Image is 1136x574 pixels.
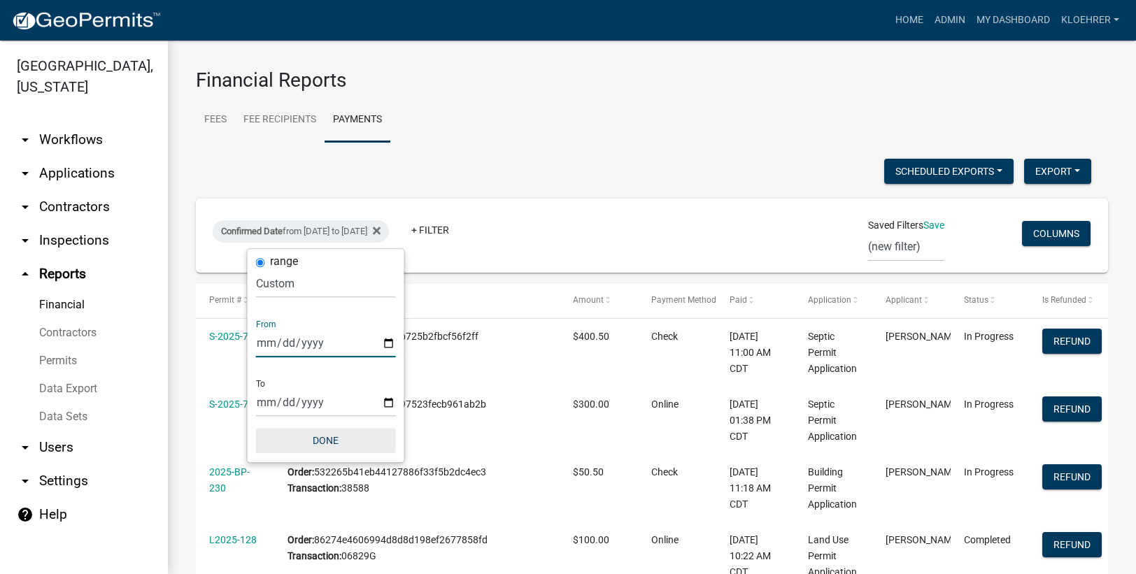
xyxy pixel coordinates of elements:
span: Kara Benson [886,466,960,478]
a: L2025-128 [209,534,257,545]
span: Paid [730,295,747,305]
i: arrow_drop_down [17,131,34,148]
a: Admin [929,7,971,34]
datatable-header-cell: Applicant [872,284,951,317]
span: Permit # [209,295,241,305]
datatable-header-cell: Permit # [196,284,274,317]
span: Check [651,331,678,342]
span: $300.00 [573,399,609,410]
a: Payments [325,98,390,143]
b: Order: [287,466,314,478]
div: [DATE] 11:00 AM CDT [730,329,781,376]
span: Payment Method [651,295,716,305]
div: 532265b41eb44127886f33f5b2dc4ec3 38588 [287,464,546,496]
span: In Progress [964,466,1014,478]
i: arrow_drop_down [17,232,34,249]
span: Status [964,295,988,305]
div: [DATE] 01:38 PM CDT [730,396,781,444]
div: [DATE] 11:18 AM CDT [730,464,781,512]
wm-modal-confirm: Refund Payment [1042,540,1102,552]
datatable-header-cell: Amount [560,284,638,317]
wm-modal-confirm: Refund Payment [1042,405,1102,416]
span: Septic Permit Application [808,331,857,374]
div: 99263fc98ea0440397523fecb961ab2b 50719817 [287,396,546,429]
a: 2025-BP-230 [209,466,250,494]
datatable-header-cell: Status [951,284,1029,317]
h3: Financial Reports [196,69,1108,92]
a: kloehrer [1056,7,1125,34]
wm-modal-confirm: Refund Payment [1042,473,1102,484]
i: help [17,506,34,523]
button: Columns [1022,221,1091,246]
button: Scheduled Exports [884,159,1014,184]
a: + Filter [400,217,460,243]
div: c072f900bad84bcab725b2fbcf56f2ff 9374 [287,329,546,361]
datatable-header-cell: Payment Method [638,284,716,317]
span: Completed [964,534,1011,545]
b: Transaction: [287,482,341,494]
b: Transaction: [287,550,341,561]
i: arrow_drop_down [17,199,34,215]
button: Refund [1042,396,1102,422]
span: Confirmed Date [221,226,283,236]
span: In Progress [964,331,1014,342]
button: Refund [1042,329,1102,354]
span: Applicant [886,295,922,305]
span: $400.50 [573,331,609,342]
i: arrow_drop_down [17,439,34,456]
datatable-header-cell: # [274,284,560,317]
button: Done [256,428,396,453]
span: $50.50 [573,466,604,478]
a: Fee Recipients [235,98,325,143]
span: Lucy Hagemeier [886,399,960,410]
label: range [270,256,298,267]
span: Septic Permit Application [808,399,857,442]
span: Building Permit Application [808,466,857,510]
span: Mark Saldana [886,534,960,545]
span: Sean Moe [886,331,960,342]
a: S-2025-76 [209,331,254,342]
span: Amount [573,295,604,305]
span: Application [808,295,851,305]
i: arrow_drop_down [17,473,34,489]
wm-modal-confirm: Refund Payment [1042,337,1102,348]
a: My Dashboard [971,7,1056,34]
span: Online [651,534,679,545]
div: from [DATE] to [DATE] [213,220,389,243]
i: arrow_drop_down [17,165,34,182]
span: $100.00 [573,534,609,545]
datatable-header-cell: Paid [716,284,794,317]
i: arrow_drop_up [17,266,34,282]
a: S-2025-74 [209,399,254,410]
a: Fees [196,98,235,143]
button: Refund [1042,464,1102,489]
a: Home [890,7,929,34]
span: Saved Filters [868,218,923,233]
div: 86274e4606994d8d8d198ef2677858fd 06829G [287,532,546,564]
datatable-header-cell: Application [794,284,872,317]
datatable-header-cell: Is Refunded [1029,284,1107,317]
span: In Progress [964,399,1014,410]
span: Check [651,466,678,478]
span: Online [651,399,679,410]
a: Save [923,220,944,231]
button: Refund [1042,532,1102,557]
button: Export [1024,159,1091,184]
b: Order: [287,534,314,545]
span: Is Refunded [1042,295,1086,305]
